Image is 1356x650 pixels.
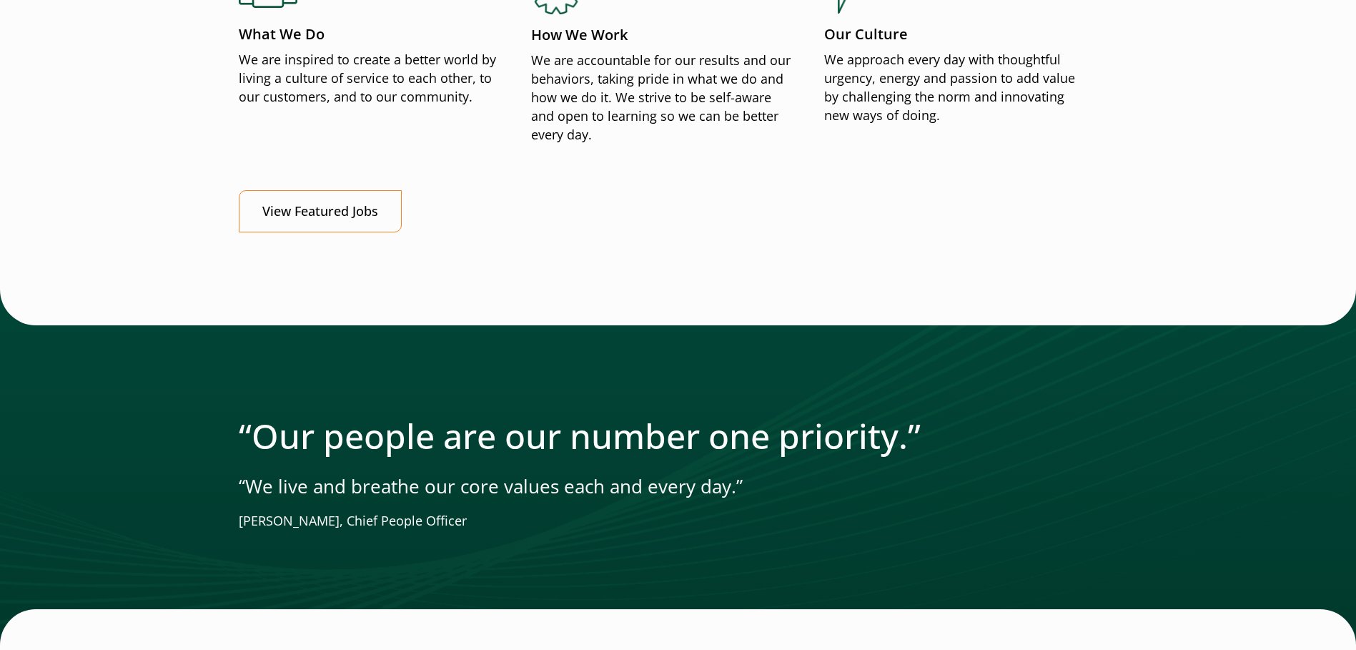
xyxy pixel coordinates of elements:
p: [PERSON_NAME], Chief People Officer [239,512,1118,531]
p: Our Culture [824,24,1088,45]
p: How We Work [531,25,795,46]
p: We are inspired to create a better world by living a culture of service to each other, to our cus... [239,51,503,107]
p: We approach every day with thoughtful urgency, energy and passion to add value by challenging the... [824,51,1088,125]
p: “We live and breathe our core values each and every day.” [239,473,1118,500]
p: What We Do [239,24,503,45]
a: View Featured Jobs [239,190,402,232]
p: We are accountable for our results and our behaviors, taking pride in what we do and how we do it... [531,51,795,144]
h2: “Our people are our number one priority.” [239,415,1118,457]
